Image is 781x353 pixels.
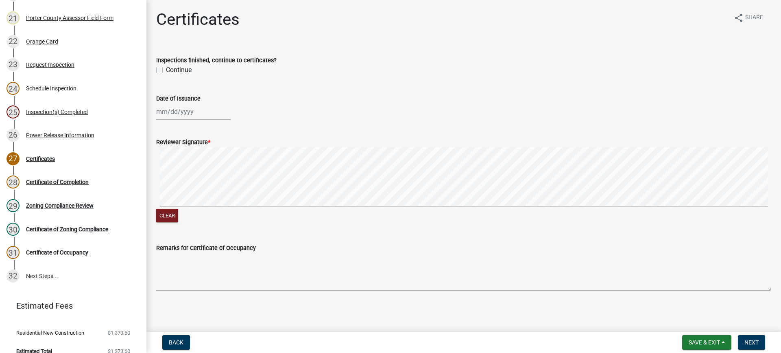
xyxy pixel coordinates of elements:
h1: Certificates [156,10,240,29]
div: 22 [7,35,20,48]
button: Clear [156,209,178,222]
div: 28 [7,175,20,189]
div: Certificate of Zoning Compliance [26,226,108,232]
button: Save & Exit [682,335,731,350]
span: Save & Exit [689,339,720,346]
span: Next [744,339,759,346]
span: Residential New Construction [16,330,84,335]
div: Schedule Inspection [26,86,76,91]
a: Estimated Fees [7,298,133,314]
input: mm/dd/yyyy [156,103,231,120]
div: Orange Card [26,39,58,44]
div: 29 [7,199,20,212]
div: Certificate of Completion [26,179,89,185]
i: share [734,13,744,23]
div: Power Release Information [26,132,94,138]
div: 27 [7,152,20,165]
div: Inspection(s) Completed [26,109,88,115]
button: shareShare [727,10,770,26]
label: Date of Issuance [156,96,201,102]
div: 26 [7,129,20,142]
div: Request Inspection [26,62,74,68]
label: Reviewer Signature [156,140,210,145]
div: Zoning Compliance Review [26,203,94,208]
div: 23 [7,58,20,71]
div: 21 [7,11,20,24]
div: Certificates [26,156,55,162]
span: Back [169,339,183,346]
span: Share [745,13,763,23]
button: Back [162,335,190,350]
label: Inspections finished, continue to certificates? [156,58,277,64]
div: Certificate of Occupancy [26,250,88,255]
label: Remarks for Certificate of Occupancy [156,246,256,251]
div: 30 [7,223,20,236]
div: 25 [7,105,20,118]
button: Next [738,335,765,350]
div: Porter County Assessor Field Form [26,15,113,21]
div: 31 [7,246,20,259]
div: 32 [7,270,20,283]
span: $1,373.60 [108,330,130,335]
label: Continue [166,65,192,75]
div: 24 [7,82,20,95]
